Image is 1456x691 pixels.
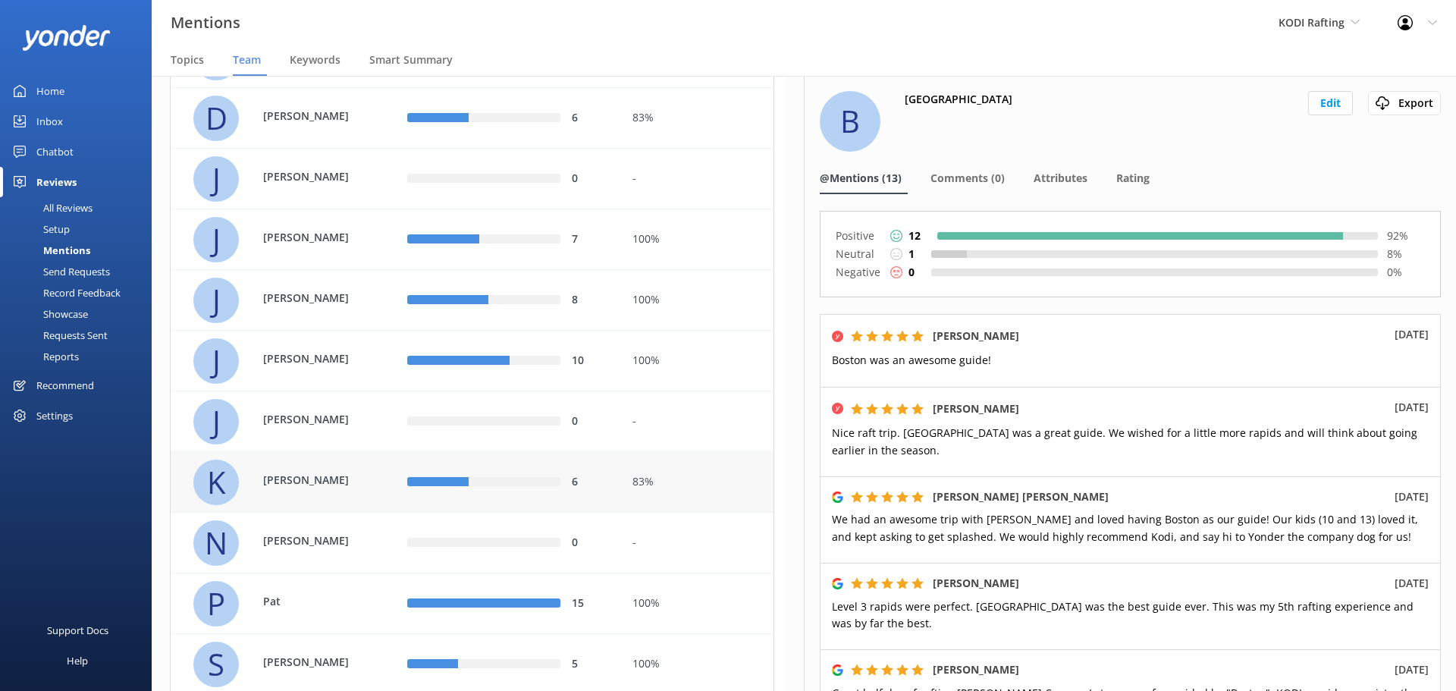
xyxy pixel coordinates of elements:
div: Support Docs [47,615,108,645]
div: row [170,513,774,573]
div: row [170,88,774,149]
div: Mentions [9,240,90,261]
div: N [193,520,239,566]
div: - [632,535,762,551]
h5: [PERSON_NAME] [933,328,1019,344]
div: 8 [572,292,610,309]
div: 6 [572,474,610,491]
div: J [193,399,239,444]
p: [PERSON_NAME] [263,290,362,306]
p: Negative [836,263,881,281]
p: 12 [908,228,921,244]
div: Reviews [36,167,77,197]
p: [PERSON_NAME] [263,654,362,671]
div: 10 [572,353,610,369]
div: 100% [632,231,762,248]
a: Record Feedback [9,282,152,303]
div: Requests Sent [9,325,108,346]
span: Rating [1116,171,1150,186]
a: Mentions [9,240,152,261]
div: row [170,331,774,391]
a: Setup [9,218,152,240]
p: Neutral [836,245,881,263]
div: Home [36,76,64,106]
div: 0 [572,171,610,187]
p: 0 [908,264,915,281]
span: @Mentions (13) [820,171,902,186]
a: All Reviews [9,197,152,218]
span: Boston was an awesome guide! [832,353,991,367]
p: [DATE] [1395,488,1429,505]
p: 1 [908,246,915,262]
div: K [193,460,239,505]
p: [DATE] [1395,661,1429,678]
div: 83% [632,110,762,127]
div: All Reviews [9,197,93,218]
p: [PERSON_NAME] [263,532,362,549]
span: We had an awesome trip with [PERSON_NAME] and loved having Boston as our guide! Our kids (10 and ... [832,512,1418,543]
span: Team [233,52,261,68]
p: [PERSON_NAME] [263,472,362,488]
a: Requests Sent [9,325,152,346]
div: 6 [572,110,610,127]
div: - [632,171,762,187]
span: Nice raft trip. [GEOGRAPHIC_DATA] was a great guide. We wished for a little more rapids and will ... [832,426,1417,457]
div: row [170,452,774,513]
img: yonder-white-logo.png [23,25,110,50]
div: Export [1372,95,1437,112]
h3: Mentions [171,11,240,35]
div: 0 [572,413,610,430]
div: row [170,270,774,331]
div: P [193,581,239,627]
span: Comments (0) [930,171,1005,186]
div: 100% [632,292,762,309]
h5: [PERSON_NAME] [PERSON_NAME] [933,488,1109,505]
div: Send Requests [9,261,110,282]
h5: [PERSON_NAME] [933,575,1019,592]
span: Level 3 rapids were perfect. [GEOGRAPHIC_DATA] was the best guide ever. This was my 5th rafting e... [832,599,1414,630]
p: 8 % [1387,246,1425,262]
div: Help [67,645,88,676]
div: J [193,156,239,202]
span: Keywords [290,52,340,68]
button: Edit [1308,91,1353,115]
div: Record Feedback [9,282,121,303]
div: Recommend [36,370,94,400]
span: Topics [171,52,204,68]
div: - [632,413,762,430]
p: [DATE] [1395,399,1429,416]
div: Setup [9,218,70,240]
div: Chatbot [36,137,74,167]
div: row [170,573,774,634]
div: 83% [632,474,762,491]
div: J [193,278,239,323]
p: 92 % [1387,228,1425,244]
div: B [820,91,880,152]
a: Reports [9,346,152,367]
p: 0 % [1387,264,1425,281]
p: [PERSON_NAME] [263,229,362,246]
div: Settings [36,400,73,431]
div: Showcase [9,303,88,325]
div: J [193,338,239,384]
p: [DATE] [1395,326,1429,343]
div: 15 [572,595,610,612]
span: Smart Summary [369,52,453,68]
span: Attributes [1034,171,1087,186]
div: row [170,149,774,209]
div: row [170,209,774,270]
p: Pat [263,593,362,610]
h5: [PERSON_NAME] [933,661,1019,678]
div: 100% [632,595,762,612]
p: Positive [836,227,881,245]
p: [PERSON_NAME] [263,108,362,124]
p: [PERSON_NAME] [263,411,362,428]
p: [PERSON_NAME] [263,350,362,367]
div: Reports [9,346,79,367]
div: D [193,96,239,141]
div: Inbox [36,106,63,137]
h5: [PERSON_NAME] [933,400,1019,417]
div: 100% [632,353,762,369]
div: 5 [572,656,610,673]
a: Showcase [9,303,152,325]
